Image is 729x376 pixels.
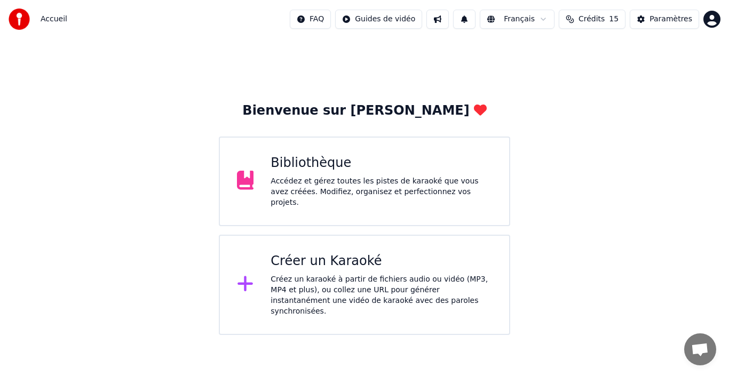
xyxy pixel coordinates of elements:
div: Bienvenue sur [PERSON_NAME] [242,102,486,119]
div: Accédez et gérez toutes les pistes de karaoké que vous avez créées. Modifiez, organisez et perfec... [271,176,492,208]
span: Accueil [41,14,67,25]
div: Créer un Karaoké [271,253,492,270]
span: Crédits [579,14,605,25]
img: youka [9,9,30,30]
button: FAQ [290,10,331,29]
button: Crédits15 [559,10,625,29]
a: Ouvrir le chat [684,333,716,365]
button: Paramètres [630,10,699,29]
span: 15 [609,14,619,25]
div: Paramètres [649,14,692,25]
div: Créez un karaoké à partir de fichiers audio ou vidéo (MP3, MP4 et plus), ou collez une URL pour g... [271,274,492,317]
button: Guides de vidéo [335,10,422,29]
div: Bibliothèque [271,155,492,172]
nav: breadcrumb [41,14,67,25]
